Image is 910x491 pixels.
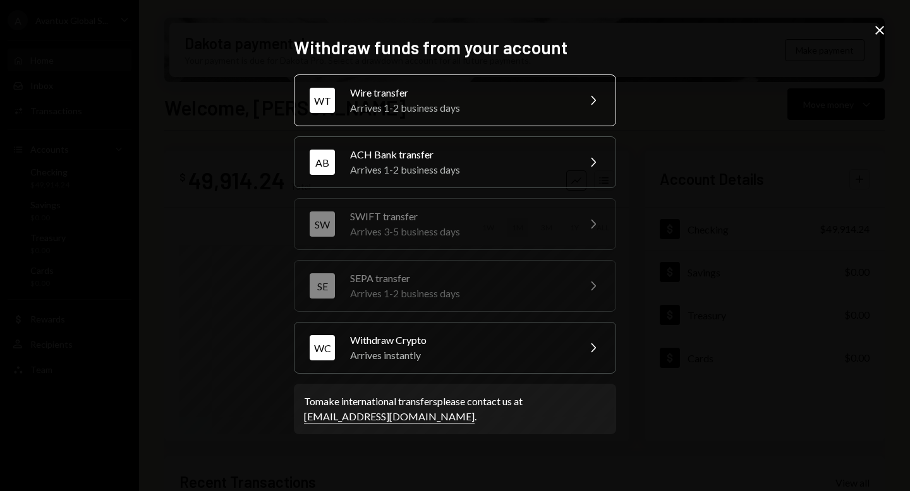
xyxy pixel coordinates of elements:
button: SESEPA transferArrives 1-2 business days [294,260,616,312]
div: AB [310,150,335,175]
div: WT [310,88,335,113]
button: SWSWIFT transferArrives 3-5 business days [294,198,616,250]
div: Arrives 3-5 business days [350,224,570,239]
div: ACH Bank transfer [350,147,570,162]
button: WTWire transferArrives 1-2 business days [294,74,616,126]
button: ABACH Bank transferArrives 1-2 business days [294,136,616,188]
div: WC [310,335,335,360]
div: SWIFT transfer [350,209,570,224]
div: SEPA transfer [350,271,570,286]
div: Arrives 1-2 business days [350,162,570,177]
div: Arrives 1-2 business days [350,286,570,301]
div: Wire transfer [350,85,570,100]
div: To make international transfers please contact us at . [304,394,606,424]
div: SW [310,211,335,237]
div: SE [310,273,335,299]
div: Withdraw Crypto [350,333,570,348]
a: [EMAIL_ADDRESS][DOMAIN_NAME] [304,410,475,423]
div: Arrives 1-2 business days [350,100,570,115]
button: WCWithdraw CryptoArrives instantly [294,322,616,374]
div: Arrives instantly [350,348,570,363]
h2: Withdraw funds from your account [294,35,616,60]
